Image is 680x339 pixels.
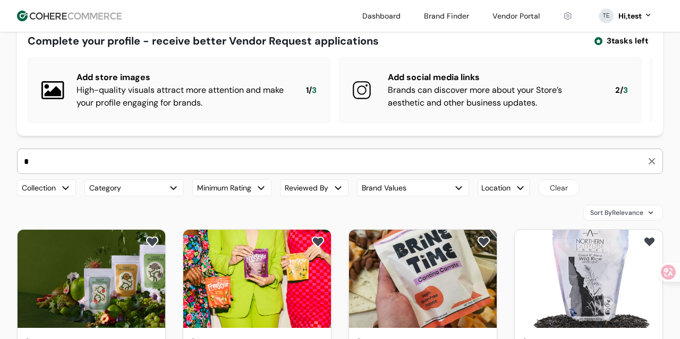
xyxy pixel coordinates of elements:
[17,11,122,21] img: Cohere Logo
[76,71,289,84] div: Add store images
[641,234,658,250] button: add to favorite
[620,84,623,97] span: /
[590,208,643,218] span: Sort By Relevance
[615,84,620,97] span: 2
[388,84,598,109] div: Brands can discover more about your Store’s aesthetic and other business updates.
[607,35,648,47] span: 3 tasks left
[76,84,289,109] div: High-quality visuals attract more attention and make your profile engaging for brands.
[623,84,628,97] span: 3
[143,234,161,250] button: add to favorite
[618,11,652,22] button: Hi,test
[618,11,642,22] div: Hi, test
[598,8,614,24] svg: 0 percent
[309,84,312,97] span: /
[312,84,317,97] span: 3
[388,71,598,84] div: Add social media links
[28,33,379,49] div: Complete your profile - receive better Vendor Request applications
[309,234,327,250] button: add to favorite
[538,179,580,196] button: Clear
[475,234,492,250] button: add to favorite
[306,84,309,97] span: 1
